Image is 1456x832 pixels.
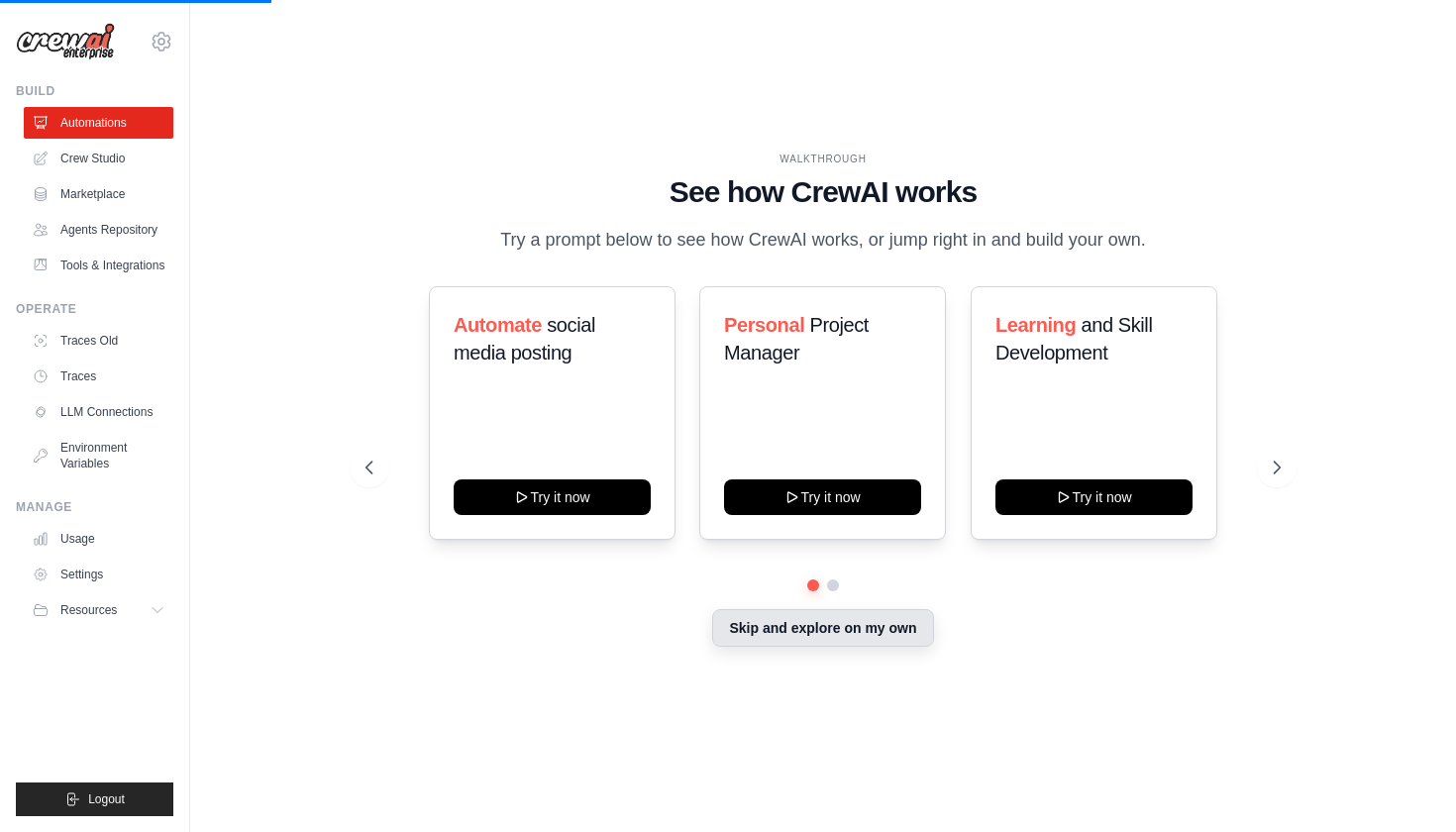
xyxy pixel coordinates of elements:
a: Usage [24,523,173,555]
a: Tools & Integrations [24,250,173,281]
img: Logo [16,23,115,60]
div: Build [16,83,173,99]
button: Try it now [995,479,1193,515]
a: Settings [24,559,173,590]
a: Agents Repository [24,214,173,246]
div: Operate [16,301,173,317]
a: Marketplace [24,178,173,210]
iframe: Chat Widget [1357,737,1456,832]
a: Traces Old [24,325,173,357]
button: Resources [24,594,173,626]
button: Try it now [724,479,921,515]
a: LLM Connections [24,396,173,428]
a: Automations [24,107,173,139]
a: Crew Studio [24,143,173,174]
span: Logout [88,791,125,807]
button: Logout [16,782,173,816]
a: Environment Variables [24,432,173,479]
span: Automate [454,314,542,336]
div: WALKTHROUGH [365,152,1280,166]
button: Try it now [454,479,651,515]
div: Manage [16,499,173,515]
span: and Skill Development [995,314,1152,364]
span: Personal [724,314,804,336]
h1: See how CrewAI works [365,174,1280,210]
button: Skip and explore on my own [712,609,933,647]
span: Resources [60,602,117,618]
a: Traces [24,361,173,392]
span: Learning [995,314,1076,336]
p: Try a prompt below to see how CrewAI works, or jump right in and build your own. [490,226,1156,255]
